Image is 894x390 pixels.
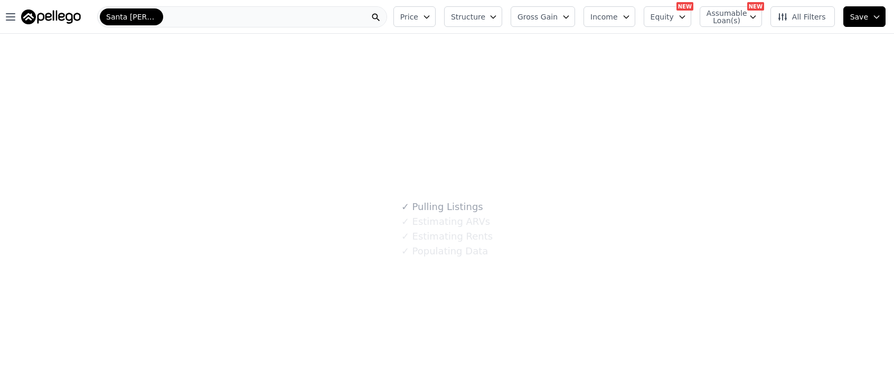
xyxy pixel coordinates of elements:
span: ✓ [401,202,409,212]
span: ✓ [401,246,409,256]
span: ✓ [401,216,409,227]
img: Pellego [21,9,81,24]
button: All Filters [770,6,835,27]
span: Structure [451,12,485,22]
span: Income [590,12,618,22]
span: Assumable Loan(s) [707,9,740,24]
span: Santa [PERSON_NAME] [106,12,157,22]
div: NEW [747,2,764,11]
span: ✓ [401,231,409,242]
span: Equity [651,12,674,22]
span: All Filters [777,12,826,22]
span: Gross Gain [517,12,558,22]
button: Income [584,6,635,27]
div: Estimating ARVs [401,214,490,229]
span: Price [400,12,418,22]
div: Pulling Listings [401,199,483,214]
span: Save [850,12,868,22]
button: Assumable Loan(s) [700,6,762,27]
div: Populating Data [401,244,488,259]
button: Structure [444,6,502,27]
div: NEW [676,2,693,11]
button: Save [843,6,886,27]
button: Price [393,6,436,27]
div: Estimating Rents [401,229,493,244]
button: Gross Gain [511,6,575,27]
button: Equity [644,6,691,27]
